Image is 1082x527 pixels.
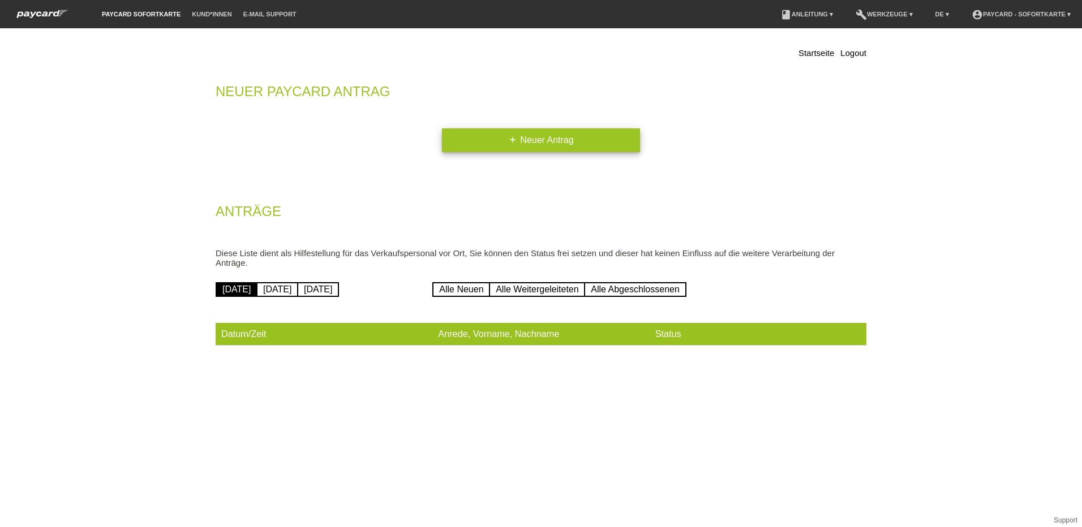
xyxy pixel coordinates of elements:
[442,128,640,152] a: addNeuer Antrag
[216,248,866,267] p: Diese Liste dient als Hilfestellung für das Verkaufspersonal vor Ort, Sie können den Status frei ...
[775,11,839,18] a: bookAnleitung ▾
[972,9,983,20] i: account_circle
[96,11,186,18] a: paycard Sofortkarte
[216,206,866,223] h2: Anträge
[780,9,792,20] i: book
[216,282,257,297] a: [DATE]
[1054,516,1077,524] a: Support
[840,48,866,58] a: Logout
[11,13,74,21] a: paycard Sofortkarte
[256,282,298,297] a: [DATE]
[186,11,237,18] a: Kund*innen
[432,323,649,345] th: Anrede, Vorname, Nachname
[650,323,866,345] th: Status
[508,135,517,144] i: add
[216,323,432,345] th: Datum/Zeit
[850,11,918,18] a: buildWerkzeuge ▾
[798,48,834,58] a: Startseite
[297,282,339,297] a: [DATE]
[930,11,955,18] a: DE ▾
[966,11,1076,18] a: account_circlepaycard - Sofortkarte ▾
[432,282,490,297] a: Alle Neuen
[489,282,585,297] a: Alle Weitergeleiteten
[238,11,302,18] a: E-Mail Support
[11,8,74,20] img: paycard Sofortkarte
[216,86,866,103] h2: Neuer Paycard Antrag
[856,9,867,20] i: build
[584,282,686,297] a: Alle Abgeschlossenen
